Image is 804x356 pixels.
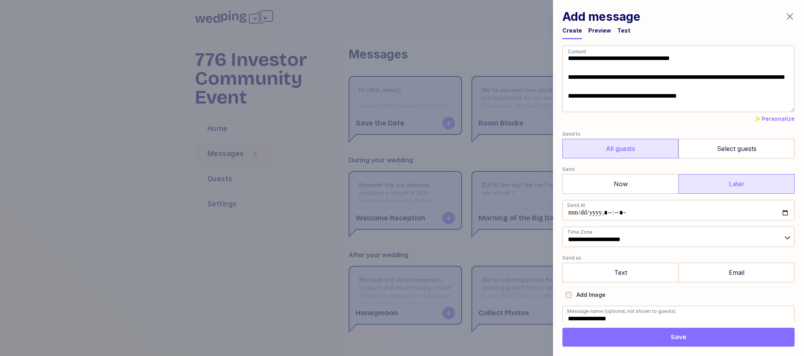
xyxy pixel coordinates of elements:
label: Email [678,263,795,282]
label: Later [678,174,795,194]
h1: Add message [562,9,640,24]
div: Create [562,27,582,35]
div: Preview [588,27,611,35]
label: Text [562,263,678,282]
button: Save [562,328,795,347]
div: Test [617,27,630,35]
label: Send to [562,129,795,139]
label: All guests [562,139,678,158]
label: Select guests [678,139,795,158]
label: Send as [562,253,795,263]
label: Now [562,174,678,194]
span: Save [671,332,686,342]
button: ✨ Personalize [754,115,795,123]
input: Message name (optional, not shown to guests) [562,306,795,326]
label: Send [562,165,795,174]
label: Add Image [572,290,606,300]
